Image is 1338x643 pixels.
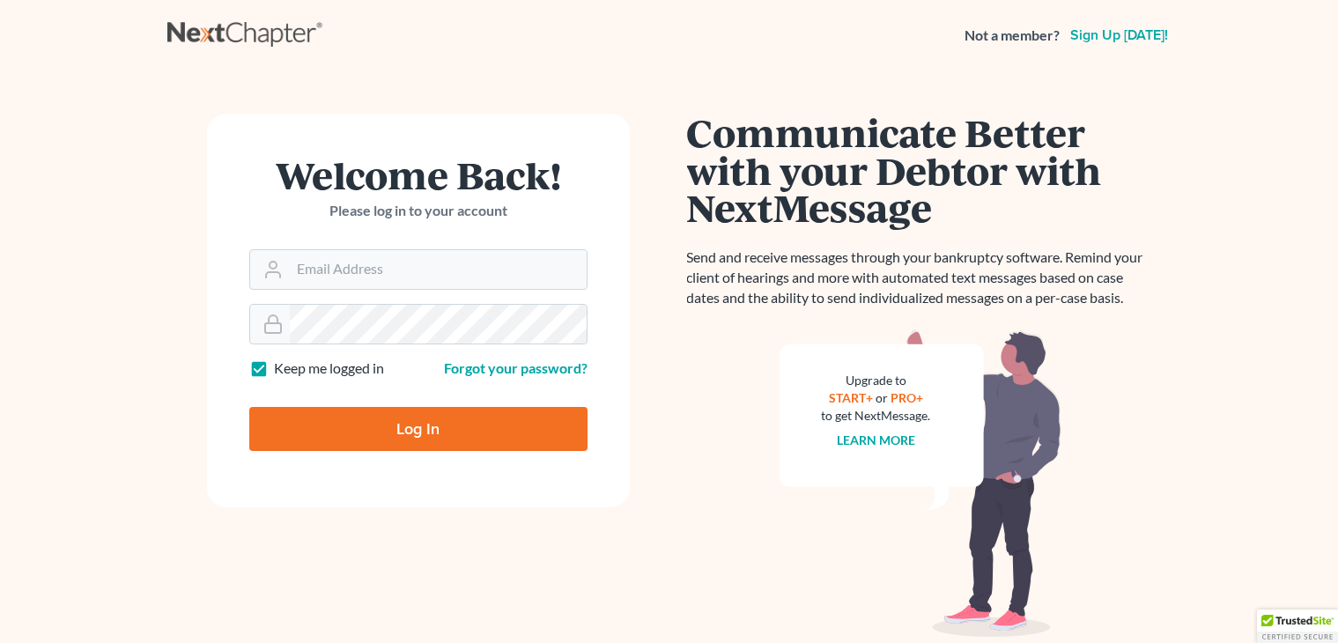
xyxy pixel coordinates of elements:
label: Keep me logged in [274,358,384,379]
input: Email Address [290,250,587,289]
span: or [876,390,888,405]
strong: Not a member? [965,26,1060,46]
a: Learn more [837,432,915,447]
div: TrustedSite Certified [1257,610,1338,643]
h1: Welcome Back! [249,156,588,194]
p: Please log in to your account [249,201,588,221]
input: Log In [249,407,588,451]
a: START+ [829,390,873,405]
a: Sign up [DATE]! [1067,28,1172,42]
img: nextmessage_bg-59042aed3d76b12b5cd301f8e5b87938c9018125f34e5fa2b7a6b67550977c72.svg [780,329,1061,638]
div: Upgrade to [822,372,931,389]
a: Forgot your password? [444,359,588,376]
h1: Communicate Better with your Debtor with NextMessage [687,114,1154,226]
p: Send and receive messages through your bankruptcy software. Remind your client of hearings and mo... [687,248,1154,308]
div: to get NextMessage. [822,407,931,425]
a: PRO+ [891,390,923,405]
